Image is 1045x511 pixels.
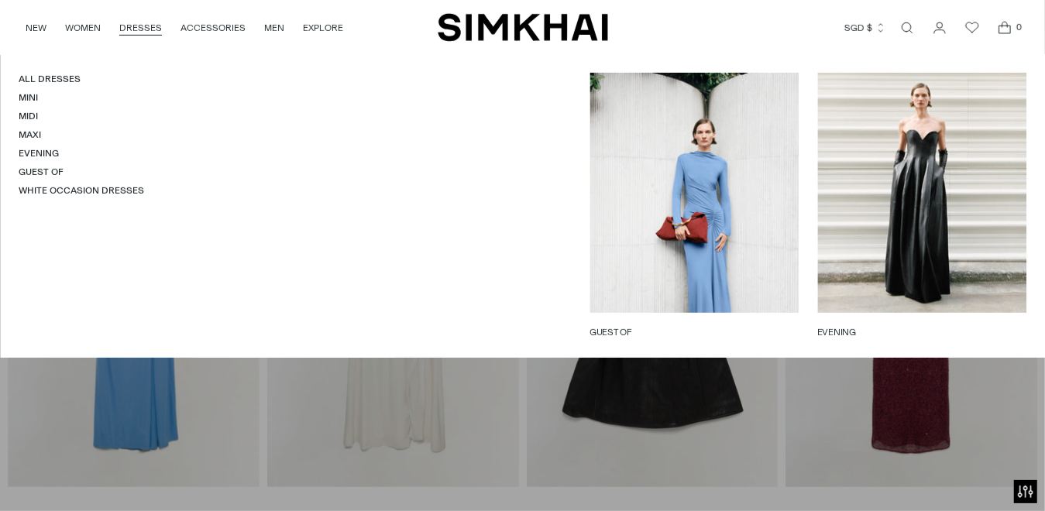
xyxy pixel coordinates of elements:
[1012,20,1026,34] span: 0
[119,11,162,45] a: DRESSES
[65,11,101,45] a: WOMEN
[303,11,343,45] a: EXPLORE
[957,12,988,43] a: Wishlist
[892,12,923,43] a: Open search modal
[924,12,955,43] a: Go to the account page
[989,12,1020,43] a: Open cart modal
[180,11,246,45] a: ACCESSORIES
[264,11,284,45] a: MEN
[844,11,886,45] button: SGD $
[26,11,46,45] a: NEW
[438,12,608,43] a: SIMKHAI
